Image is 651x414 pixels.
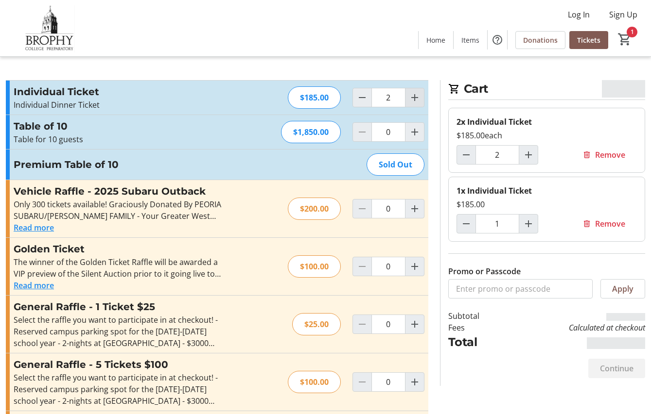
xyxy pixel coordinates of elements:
[602,80,645,98] span: $185.00
[448,333,505,351] td: Total
[371,199,405,218] input: Vehicle Raffle - 2025 Subaru Outback Quantity
[457,199,637,210] div: $185.00
[371,257,405,276] input: Golden Ticket Quantity
[568,9,590,20] span: Log In
[569,31,608,49] a: Tickets
[14,299,226,314] h3: General Raffle - 1 Ticket $25
[371,315,405,334] input: General Raffle - 1 Ticket $25 Quantity
[523,35,558,45] span: Donations
[14,157,226,172] h3: Premium Table of 10
[595,149,625,161] span: Remove
[14,280,54,291] button: Read more
[571,145,637,165] button: Remove
[519,146,538,164] button: Increment by one
[14,314,226,349] div: Select the raffle you want to participate in at checkout! - Reserved campus parking spot for the ...
[353,88,371,107] button: Decrement by one
[457,130,637,141] div: $185.00 each
[600,279,645,298] button: Apply
[488,30,507,50] button: Help
[14,199,226,222] div: Only 300 tickets available! Graciously Donated By PEORIA SUBARU/[PERSON_NAME] FAMILY - Your Great...
[609,9,637,20] span: Sign Up
[14,119,226,133] h3: Table of 10
[448,279,593,298] input: Enter promo or passcode
[288,255,341,278] div: $100.00
[371,122,405,142] input: Table of 10 Quantity
[515,31,565,49] a: Donations
[14,99,226,111] p: Individual Dinner Ticket
[519,215,538,233] button: Increment by one
[14,222,54,233] button: Read more
[281,121,341,143] div: $1,850.00
[571,214,637,233] button: Remove
[6,4,92,52] img: Brophy College Preparatory 's Logo
[475,214,519,233] input: Individual Ticket Quantity
[457,116,637,128] div: 2x Individual Ticket
[371,88,405,107] input: Individual Ticket Quantity
[595,218,625,230] span: Remove
[405,257,424,276] button: Increment by one
[14,84,226,99] h3: Individual Ticket
[405,315,424,333] button: Increment by one
[288,198,341,220] div: $200.00
[367,153,424,176] div: Sold Out
[405,123,424,141] button: Increment by one
[14,133,226,145] p: Table for 10 guests
[405,199,424,218] button: Increment by one
[448,310,505,322] td: Subtotal
[14,242,226,256] h3: Golden Ticket
[14,357,226,372] h3: General Raffle - 5 Tickets $100
[457,146,475,164] button: Decrement by one
[616,31,633,48] button: Cart
[371,372,405,392] input: General Raffle - 5 Tickets $100 Quantity
[457,185,637,197] div: 1x Individual Ticket
[505,322,645,333] td: Calculated at checkout
[14,372,226,407] div: Select the raffle you want to participate in at checkout! - Reserved campus parking spot for the ...
[601,7,645,22] button: Sign Up
[612,283,633,295] span: Apply
[426,35,445,45] span: Home
[461,35,479,45] span: Items
[419,31,453,49] a: Home
[448,322,505,333] td: Fees
[560,7,598,22] button: Log In
[457,215,475,233] button: Decrement by one
[405,373,424,391] button: Increment by one
[14,184,226,199] h3: Vehicle Raffle - 2025 Subaru Outback
[288,86,341,109] div: $185.00
[475,145,519,165] input: Individual Ticket Quantity
[454,31,487,49] a: Items
[448,265,521,277] label: Promo or Passcode
[448,80,645,100] h2: Cart
[288,371,341,393] div: $100.00
[577,35,600,45] span: Tickets
[292,313,341,335] div: $25.00
[405,88,424,107] button: Increment by one
[14,256,226,280] div: The winner of the Golden Ticket Raffle will be awarded a VIP preview of the Silent Auction prior ...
